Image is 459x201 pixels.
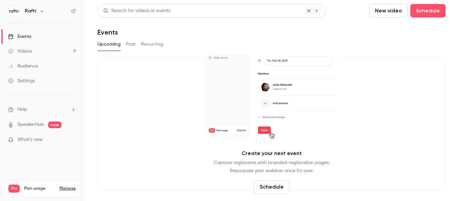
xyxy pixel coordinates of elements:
[17,136,43,143] span: What's new
[68,137,76,143] iframe: Noticeable Trigger
[126,39,136,50] button: Past
[24,186,55,191] span: Plan usage
[97,28,118,36] h1: Events
[410,4,446,17] button: Schedule
[17,106,27,113] span: Help
[103,7,170,14] div: Search for videos or events
[8,106,76,113] li: help-dropdown-opener
[8,6,19,16] img: Raftr
[369,4,408,17] button: New video
[141,39,164,50] button: Recurring
[59,186,76,191] a: Manage
[214,159,330,175] p: Capture registrants with branded registration pages. Repurpose your webinar once it's over.
[8,78,35,84] div: Settings
[8,48,32,55] div: Videos
[97,39,121,50] button: Upcoming
[254,180,289,194] button: Schedule
[8,33,31,40] div: Events
[48,121,61,128] span: new
[25,8,37,14] h6: Raftr
[8,185,20,193] span: Pro
[8,63,38,69] div: Audience
[242,149,302,157] p: Create your next event
[17,121,44,128] a: SpeakerHub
